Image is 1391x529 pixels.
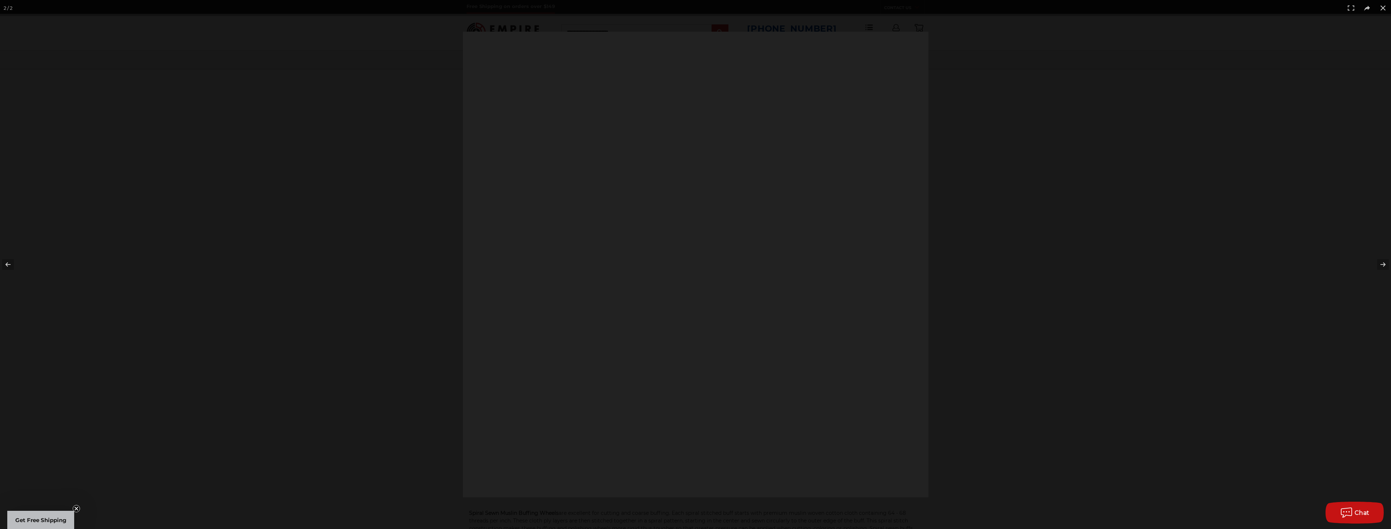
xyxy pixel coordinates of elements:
div: Get Free ShippingClose teaser [7,511,74,529]
button: Close teaser [73,505,80,512]
button: Next (arrow right) [1366,246,1391,283]
button: Chat [1326,502,1384,524]
span: Chat [1355,509,1370,516]
span: Get Free Shipping [15,517,67,524]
